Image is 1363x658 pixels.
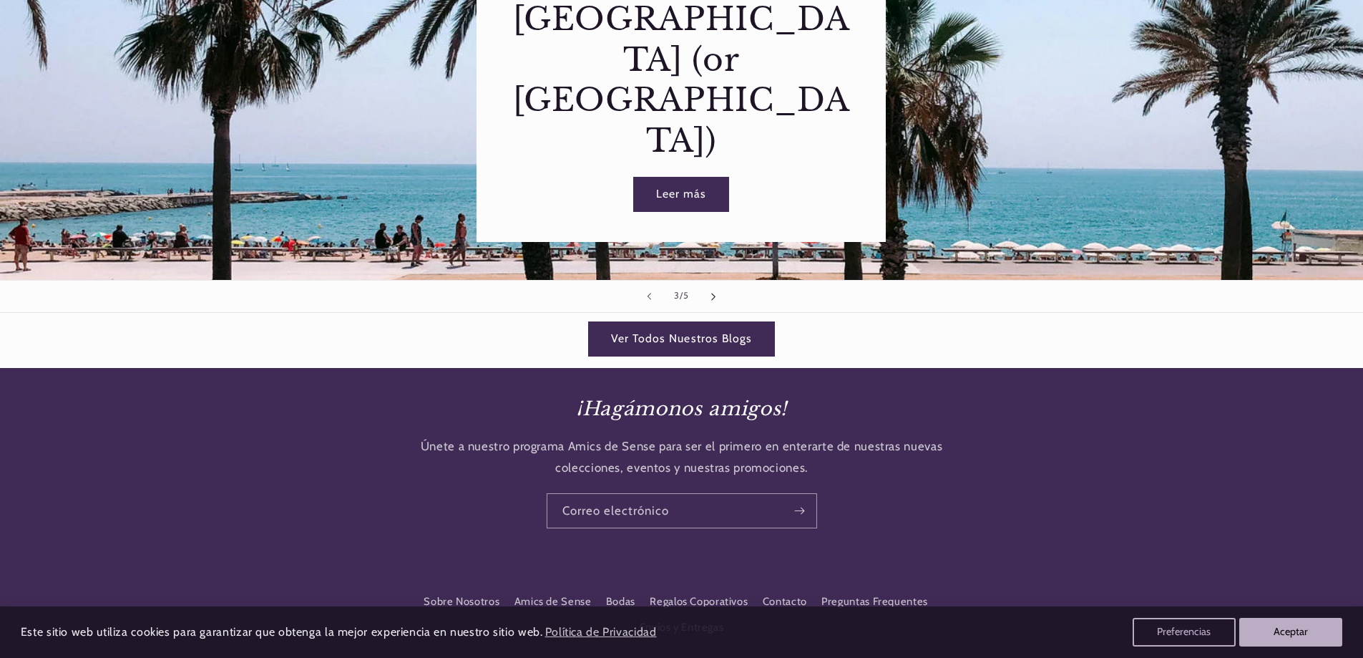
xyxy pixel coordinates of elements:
button: Diapositiva anterior [633,281,665,312]
a: Leer más [634,177,729,212]
button: Suscribirse [783,493,816,528]
a: Preguntas Frequentes [821,589,928,614]
span: 5 [683,289,689,304]
span: Este sitio web utiliza cookies para garantizar que obtenga la mejor experiencia en nuestro sitio ... [21,625,543,639]
a: Sobre Nosotros [424,593,499,615]
button: Preferencias [1133,618,1236,647]
a: Amics de Sense [514,589,592,614]
button: Diapositiva siguiente [698,281,730,312]
a: Regalos Coporativos [650,589,748,614]
button: Aceptar [1239,618,1342,647]
span: / [680,289,683,304]
em: ¡Hagámonos amigos! [576,397,787,420]
a: Ver Todos Nuestros Blogs [588,321,774,357]
p: Únete a nuestro programa Amics de Sense para ser el primero en enterarte de nuestras nuevas colec... [419,436,944,478]
span: 3 [674,289,680,304]
a: Política de Privacidad (opens in a new tab) [542,620,658,645]
a: Bodas [606,589,635,614]
a: Contacto [763,589,807,614]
